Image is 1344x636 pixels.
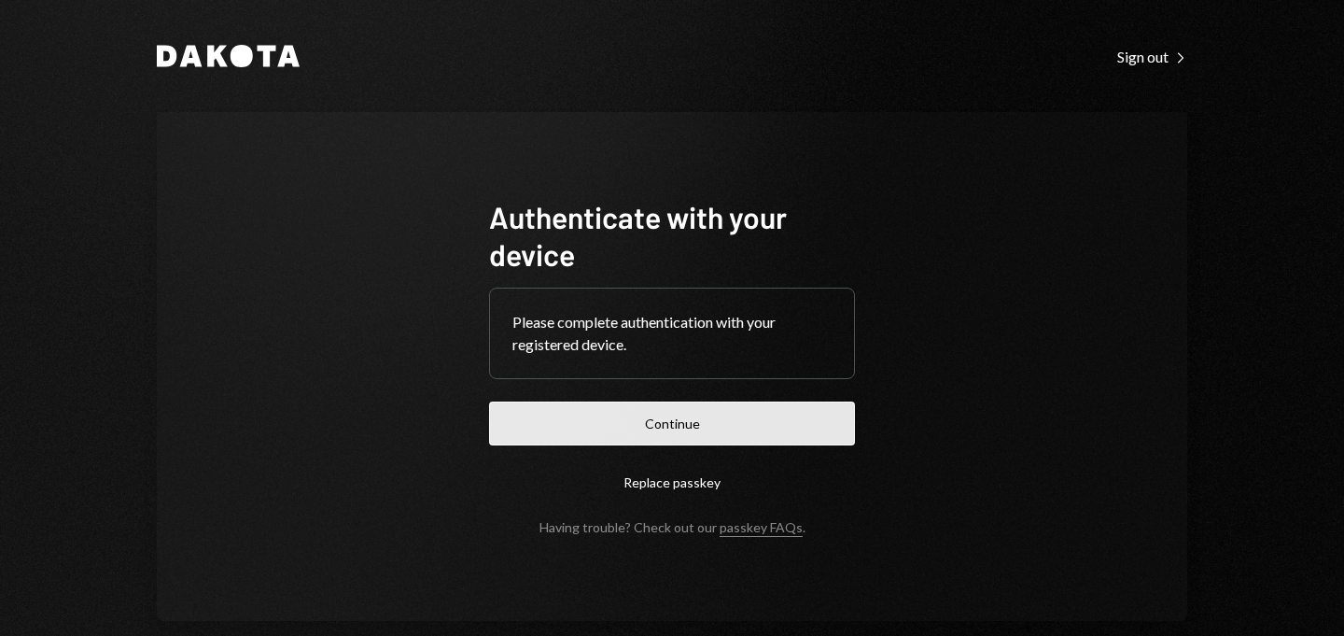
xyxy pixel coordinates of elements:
[512,311,832,356] div: Please complete authentication with your registered device.
[489,460,855,504] button: Replace passkey
[1117,46,1187,66] a: Sign out
[539,519,805,535] div: Having trouble? Check out our .
[1117,48,1187,66] div: Sign out
[489,198,855,273] h1: Authenticate with your device
[720,519,803,537] a: passkey FAQs
[489,402,855,445] button: Continue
